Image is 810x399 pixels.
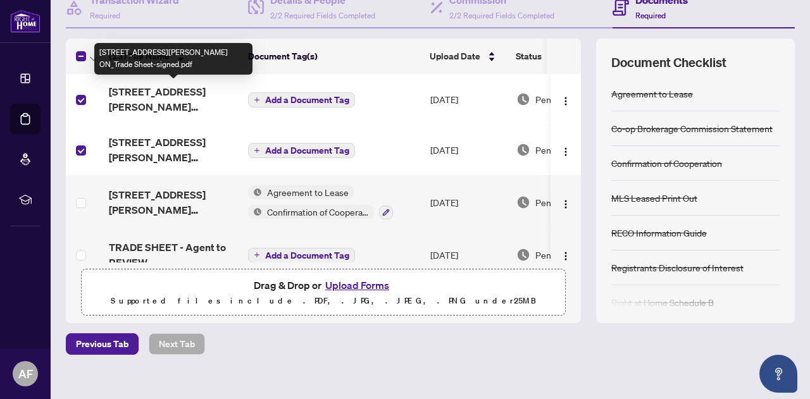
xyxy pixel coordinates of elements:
span: Add a Document Tag [265,95,349,104]
img: Logo [561,199,571,209]
span: Required [635,11,666,20]
span: 2/2 Required Fields Completed [449,11,554,20]
button: Add a Document Tag [248,92,355,107]
img: Logo [561,251,571,261]
span: Required [90,11,120,20]
span: 2/2 Required Fields Completed [270,11,375,20]
span: Add a Document Tag [265,146,349,155]
img: Document Status [516,92,530,106]
div: MLS Leased Print Out [611,191,697,205]
img: logo [10,9,40,33]
button: Next Tab [149,333,205,355]
div: Co-op Brokerage Commission Statement [611,121,773,135]
span: [STREET_ADDRESS][PERSON_NAME] ON_Trade Sheet-signed.pdf [109,84,238,114]
span: [STREET_ADDRESS][PERSON_NAME] ON_Trade Sheet-signed.pdf [109,135,238,165]
span: [STREET_ADDRESS][PERSON_NAME] ON_Lease Agreement-fully executed.pdf [109,187,238,218]
td: [DATE] [425,230,511,280]
span: plus [254,97,260,103]
span: Upload Date [430,49,480,63]
img: Document Status [516,195,530,209]
img: Logo [561,147,571,157]
button: Open asap [759,355,797,393]
button: Upload Forms [321,277,393,293]
div: RECO Information Guide [611,226,707,240]
button: Add a Document Tag [248,248,355,263]
button: Add a Document Tag [248,247,355,263]
button: Add a Document Tag [248,142,355,159]
span: Add a Document Tag [265,251,349,260]
td: [DATE] [425,74,511,125]
div: Confirmation of Cooperation [611,156,722,170]
button: Logo [556,89,576,109]
span: Pending Review [535,92,599,106]
span: plus [254,252,260,258]
button: Logo [556,192,576,212]
img: Document Status [516,143,530,157]
span: Pending Review [535,143,599,157]
img: Status Icon [248,185,262,199]
span: TRADE SHEET - Agent to REVIEW - [STREET_ADDRESS][PERSON_NAME]pdf [109,240,238,270]
div: [STREET_ADDRESS][PERSON_NAME] ON_Trade Sheet-signed.pdf [94,43,252,75]
th: Upload Date [425,39,511,74]
p: Supported files include .PDF, .JPG, .JPEG, .PNG under 25 MB [89,293,558,309]
button: Logo [556,245,576,265]
img: Logo [561,96,571,106]
div: Agreement to Lease [611,87,693,101]
span: AF [18,365,33,383]
button: Add a Document Tag [248,143,355,158]
span: Confirmation of Cooperation [262,205,374,219]
button: Logo [556,140,576,160]
img: Status Icon [248,205,262,219]
td: [DATE] [425,175,511,230]
span: Drag & Drop or [254,277,393,293]
button: Status IconAgreement to LeaseStatus IconConfirmation of Cooperation [248,185,393,219]
span: Previous Tab [76,334,128,354]
button: Previous Tab [66,333,139,355]
span: Drag & Drop orUpload FormsSupported files include .PDF, .JPG, .JPEG, .PNG under25MB [82,269,565,316]
span: Agreement to Lease [262,185,354,199]
span: Pending Review [535,195,599,209]
span: plus [254,147,260,154]
span: Status [516,49,542,63]
img: Document Status [516,248,530,262]
td: [DATE] [425,125,511,175]
th: Status [511,39,618,74]
div: Registrants Disclosure of Interest [611,261,744,274]
th: (13) File Name [104,39,243,74]
span: Document Checklist [611,54,726,71]
th: Document Tag(s) [243,39,425,74]
span: Pending Review [535,248,599,262]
